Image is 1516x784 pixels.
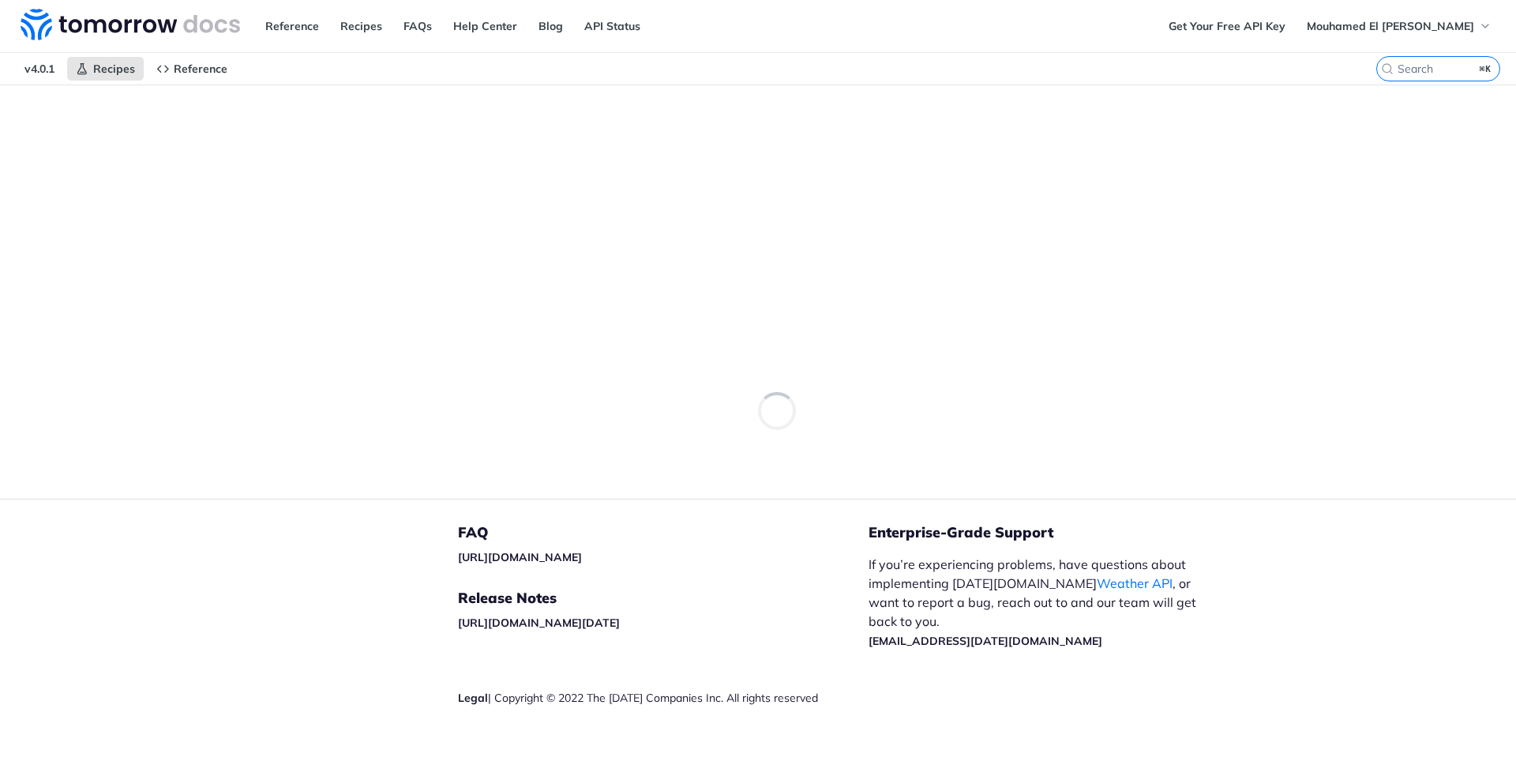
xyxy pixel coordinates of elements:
[93,62,135,76] span: Recipes
[1160,14,1294,38] a: Get Your Free API Key
[869,523,1238,542] h5: Enterprise-Grade Support
[21,9,240,40] img: Tomorrow.io Weather API Docs
[395,14,441,38] a: FAQs
[16,57,63,81] span: v4.0.1
[332,14,391,38] a: Recipes
[174,62,227,76] span: Reference
[869,555,1213,650] p: If you’re experiencing problems, have questions about implementing [DATE][DOMAIN_NAME] , or want ...
[869,634,1102,648] a: [EMAIL_ADDRESS][DATE][DOMAIN_NAME]
[257,14,328,38] a: Reference
[1381,62,1394,75] svg: Search
[148,57,236,81] a: Reference
[458,616,620,630] a: [URL][DOMAIN_NAME][DATE]
[1298,14,1500,38] button: Mouhamed El [PERSON_NAME]
[458,589,869,608] h5: Release Notes
[1097,575,1173,591] a: Weather API
[445,14,526,38] a: Help Center
[1476,61,1495,77] kbd: ⌘K
[576,14,649,38] a: API Status
[458,523,869,542] h5: FAQ
[67,57,144,81] a: Recipes
[458,691,488,705] a: Legal
[1307,19,1474,33] span: Mouhamed El [PERSON_NAME]
[458,550,582,564] a: [URL][DOMAIN_NAME]
[530,14,572,38] a: Blog
[458,690,869,706] div: | Copyright © 2022 The [DATE] Companies Inc. All rights reserved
